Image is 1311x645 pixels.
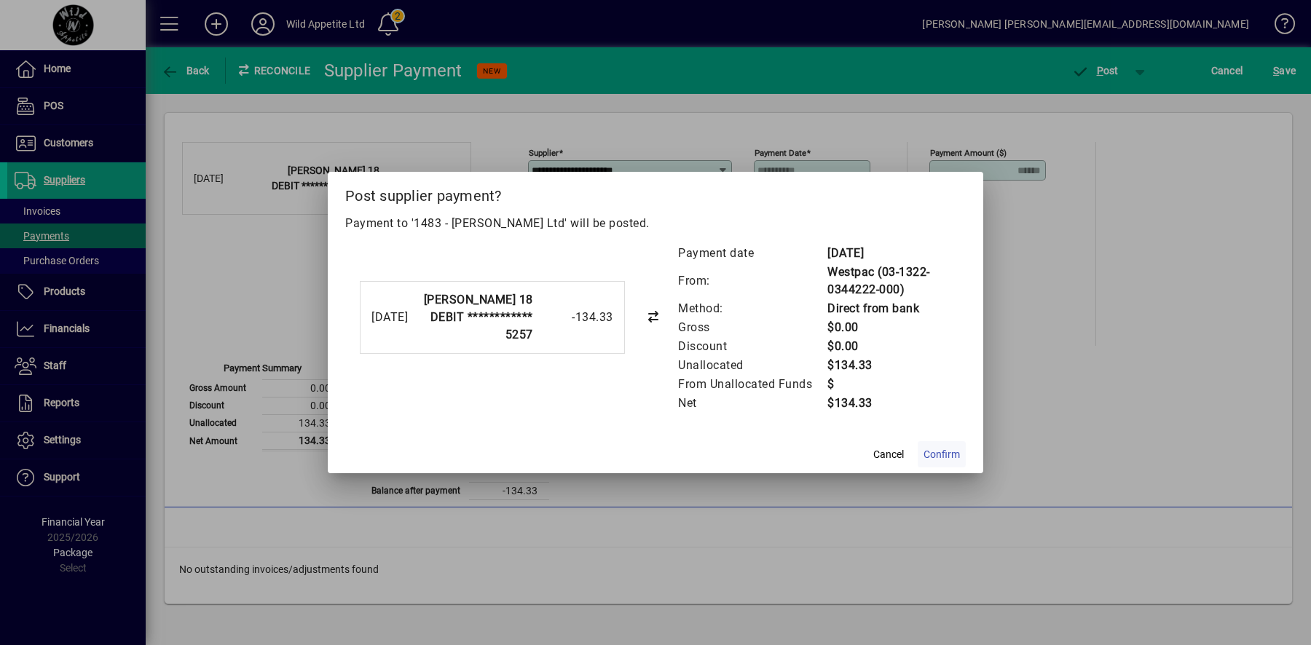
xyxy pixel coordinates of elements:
[827,299,951,318] td: Direct from bank
[328,172,983,214] h2: Post supplier payment?
[371,309,408,326] div: [DATE]
[827,375,951,394] td: $
[677,375,827,394] td: From Unallocated Funds
[677,244,827,263] td: Payment date
[827,263,951,299] td: Westpac (03-1322-0344222-000)
[827,356,951,375] td: $134.33
[865,441,912,467] button: Cancel
[677,263,827,299] td: From:
[827,337,951,356] td: $0.00
[924,447,960,462] span: Confirm
[677,356,827,375] td: Unallocated
[540,309,613,326] div: -134.33
[677,318,827,337] td: Gross
[677,337,827,356] td: Discount
[827,318,951,337] td: $0.00
[827,244,951,263] td: [DATE]
[918,441,966,467] button: Confirm
[677,394,827,413] td: Net
[677,299,827,318] td: Method:
[345,215,966,232] p: Payment to '1483 - [PERSON_NAME] Ltd' will be posted.
[827,394,951,413] td: $134.33
[873,447,904,462] span: Cancel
